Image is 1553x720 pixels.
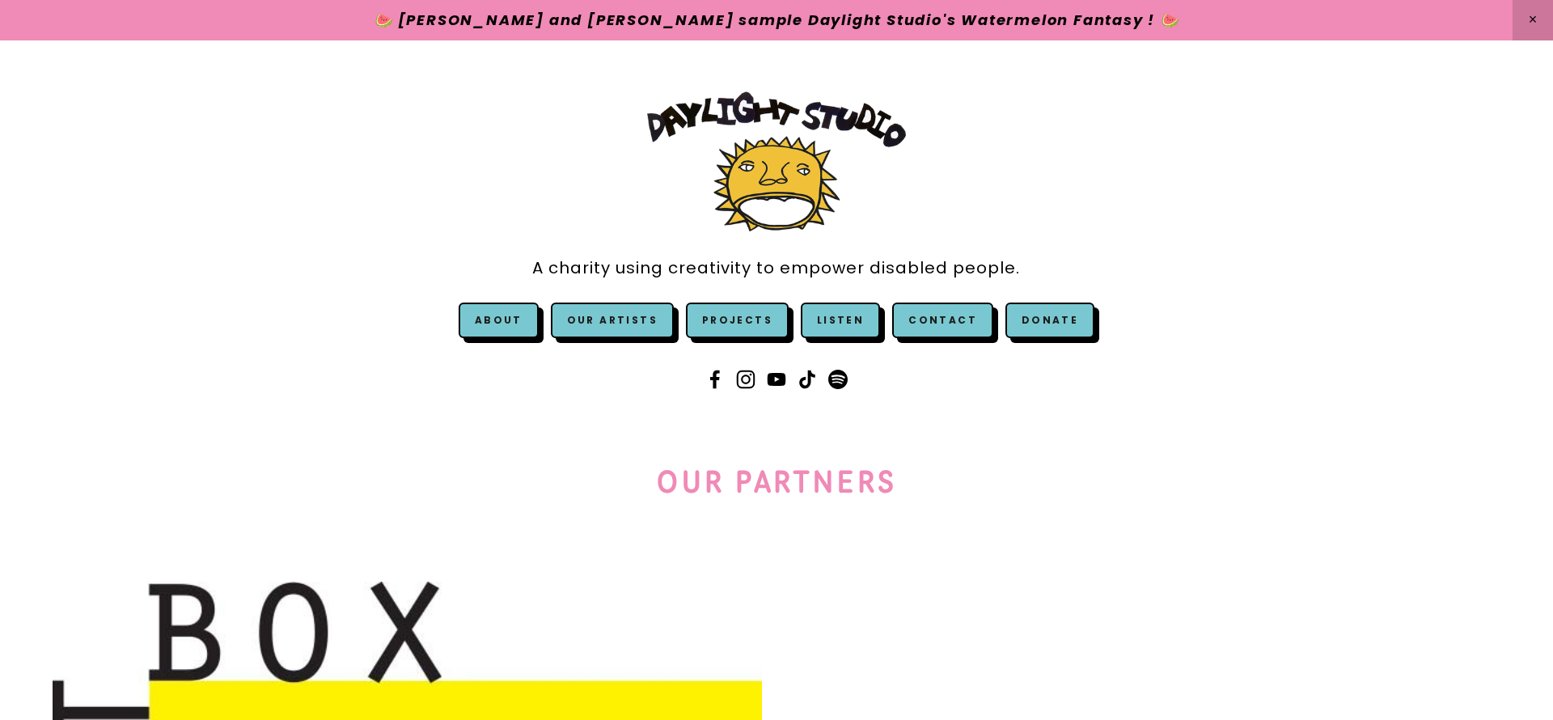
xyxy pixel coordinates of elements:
a: Projects [686,303,789,338]
h1: Our Partners [53,462,1500,499]
a: Contact [892,303,993,338]
img: Daylight Studio [647,91,906,231]
a: A charity using creativity to empower disabled people. [532,250,1020,286]
a: Listen [817,313,864,327]
a: Our Artists [551,303,674,338]
a: About [475,313,523,327]
a: Donate [1005,303,1094,338]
